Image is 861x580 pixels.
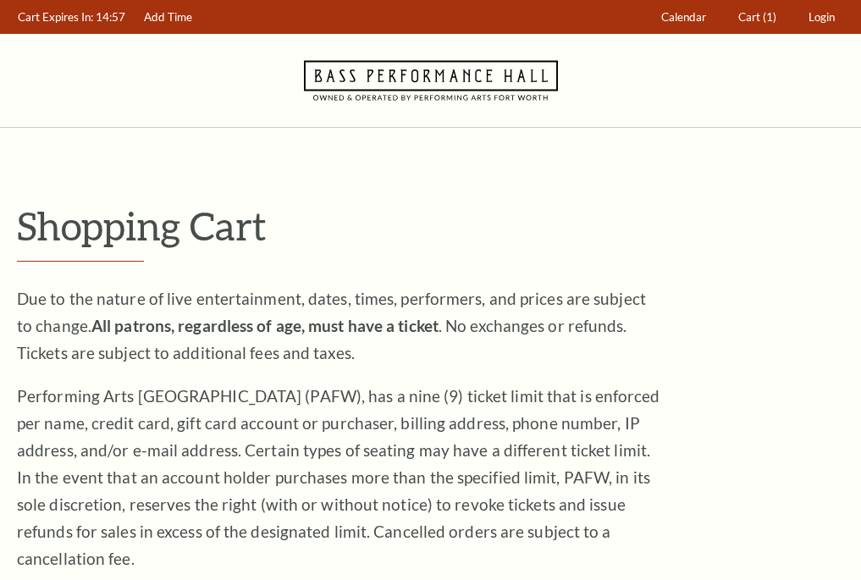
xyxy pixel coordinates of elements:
[136,1,201,34] a: Add Time
[91,316,439,335] strong: All patrons, regardless of age, must have a ticket
[96,10,125,24] span: 14:57
[731,1,785,34] a: Cart (1)
[738,10,760,24] span: Cart
[17,289,646,362] span: Due to the nature of live entertainment, dates, times, performers, and prices are subject to chan...
[661,10,706,24] span: Calendar
[18,10,93,24] span: Cart Expires In:
[17,204,844,247] p: Shopping Cart
[809,10,835,24] span: Login
[801,1,843,34] a: Login
[763,10,776,24] span: (1)
[17,383,660,572] p: Performing Arts [GEOGRAPHIC_DATA] (PAFW), has a nine (9) ticket limit that is enforced per name, ...
[654,1,715,34] a: Calendar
